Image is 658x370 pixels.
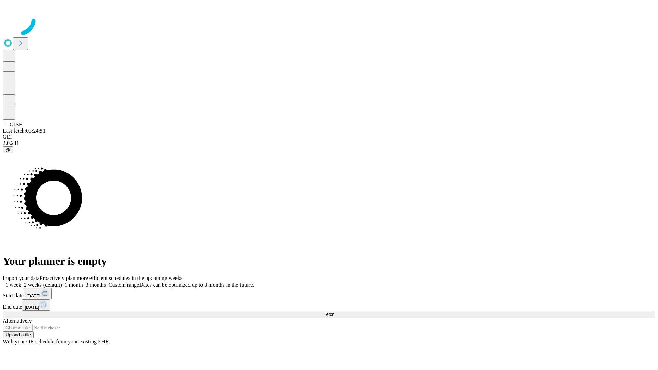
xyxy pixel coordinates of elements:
[26,293,41,298] span: [DATE]
[3,299,655,311] div: End date
[323,312,334,317] span: Fetch
[10,122,23,127] span: GJSH
[3,255,655,268] h1: Your planner is empty
[3,311,655,318] button: Fetch
[3,275,40,281] span: Import your data
[109,282,139,288] span: Custom range
[3,288,655,299] div: Start date
[65,282,83,288] span: 1 month
[24,288,52,299] button: [DATE]
[5,282,21,288] span: 1 week
[139,282,254,288] span: Dates can be optimized up to 3 months in the future.
[3,318,32,324] span: Alternatively
[3,146,13,153] button: @
[25,305,39,310] span: [DATE]
[3,338,109,344] span: With your OR schedule from your existing EHR
[3,331,34,338] button: Upload a file
[3,140,655,146] div: 2.0.241
[5,147,10,152] span: @
[24,282,62,288] span: 2 weeks (default)
[3,128,46,134] span: Last fetch: 03:24:51
[86,282,106,288] span: 3 months
[22,299,50,311] button: [DATE]
[3,134,655,140] div: GEI
[40,275,184,281] span: Proactively plan more efficient schedules in the upcoming weeks.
